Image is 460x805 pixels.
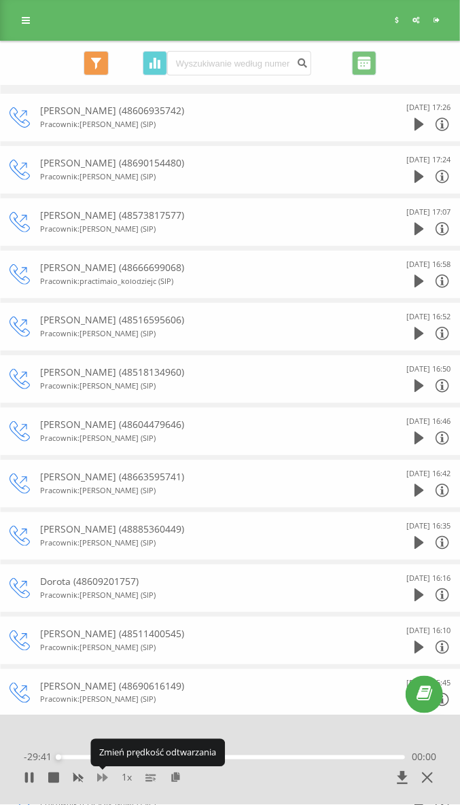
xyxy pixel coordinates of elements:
div: [PERSON_NAME] (48663595741) [40,470,362,484]
div: Pracownik : [PERSON_NAME] (SIP) [40,379,362,393]
div: [DATE] 16:52 [406,310,450,323]
div: Pracownik : [PERSON_NAME] (SIP) [40,431,362,445]
div: [PERSON_NAME] (48518134960) [40,365,362,379]
div: Dorota (48609201757) [40,575,362,588]
span: 1 x [122,771,132,785]
span: - 29:41 [24,751,58,764]
span: 00:00 [412,751,436,764]
div: [PERSON_NAME] (48511400545) [40,627,362,641]
div: [DATE] 16:42 [406,467,450,480]
div: Pracownik : practimaio_kolodziejc (SIP) [40,274,362,288]
input: Wyszukiwanie według numeru [167,51,311,75]
div: Pracownik : [PERSON_NAME] (SIP) [40,536,362,550]
div: [PERSON_NAME] (48690616149) [40,679,362,693]
div: [DATE] 16:16 [406,571,450,585]
div: [DATE] 16:50 [406,362,450,376]
div: [PERSON_NAME] (48573817577) [40,209,362,222]
div: [DATE] 16:46 [406,414,450,428]
div: [DATE] 17:26 [406,101,450,114]
div: Accessibility label [56,755,61,760]
div: Pracownik : [PERSON_NAME] (SIP) [40,170,362,183]
div: [DATE] 17:07 [406,205,450,219]
div: [DATE] 16:35 [406,519,450,533]
div: [PERSON_NAME] (48885360449) [40,522,362,536]
div: Pracownik : [PERSON_NAME] (SIP) [40,693,362,706]
div: [DATE] 17:24 [406,153,450,166]
div: [PERSON_NAME] (48516595606) [40,313,362,327]
div: Pracownik : [PERSON_NAME] (SIP) [40,484,362,497]
div: Pracownik : [PERSON_NAME] (SIP) [40,641,362,654]
div: [PERSON_NAME] (48606935742) [40,104,362,118]
div: Pracownik : [PERSON_NAME] (SIP) [40,588,362,602]
div: [PERSON_NAME] (48690154480) [40,156,362,170]
div: [PERSON_NAME] (48604479646) [40,418,362,431]
div: [PERSON_NAME] (48666699068) [40,261,362,274]
div: Pracownik : [PERSON_NAME] (SIP) [40,222,362,236]
div: Zmień prędkość odtwarzania [90,739,225,766]
div: [DATE] 16:10 [406,624,450,637]
div: Pracownik : [PERSON_NAME] (SIP) [40,327,362,340]
div: Pracownik : [PERSON_NAME] (SIP) [40,118,362,131]
div: [DATE] 16:58 [406,257,450,271]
